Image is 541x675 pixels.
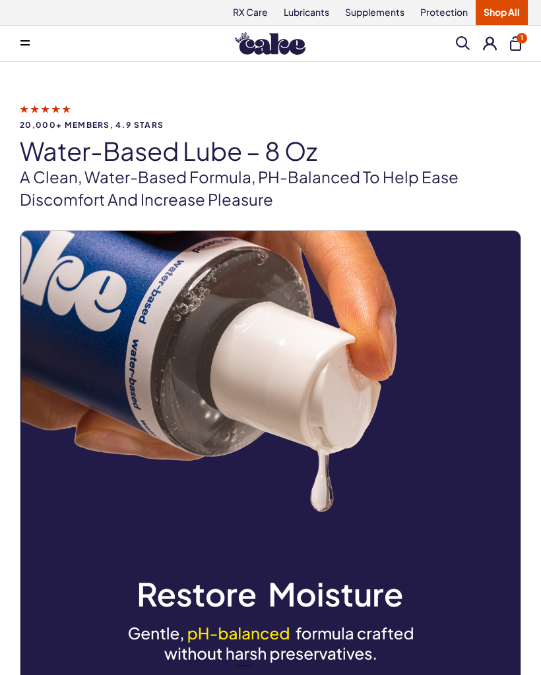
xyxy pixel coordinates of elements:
[20,137,521,165] h1: Water-Based Lube – 8 oz
[235,32,305,55] img: Hello Cake
[510,36,521,51] button: 1
[20,121,521,129] span: 20,000+ members, 4.9 stars
[517,33,527,44] span: 1
[20,103,521,129] a: 20,000+ members, 4.9 stars
[20,166,521,210] p: A clean, water-based formula, pH-balanced to help ease discomfort and increase pleasure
